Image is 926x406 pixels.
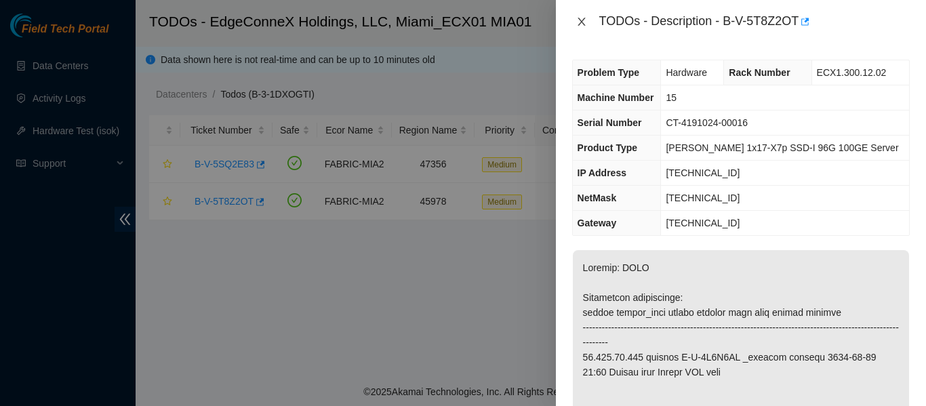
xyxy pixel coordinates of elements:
[666,142,898,153] span: [PERSON_NAME] 1x17-X7p SSD-I 96G 100GE Server
[578,92,654,103] span: Machine Number
[666,167,740,178] span: [TECHNICAL_ID]
[578,67,640,78] span: Problem Type
[578,117,642,128] span: Serial Number
[729,67,790,78] span: Rack Number
[666,192,740,203] span: [TECHNICAL_ID]
[572,16,591,28] button: Close
[817,67,887,78] span: ECX1.300.12.02
[578,218,617,228] span: Gateway
[666,92,677,103] span: 15
[666,117,748,128] span: CT-4191024-00016
[666,218,740,228] span: [TECHNICAL_ID]
[578,192,617,203] span: NetMask
[576,16,587,27] span: close
[578,142,637,153] span: Product Type
[599,11,910,33] div: TODOs - Description - B-V-5T8Z2OT
[578,167,626,178] span: IP Address
[666,67,707,78] span: Hardware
